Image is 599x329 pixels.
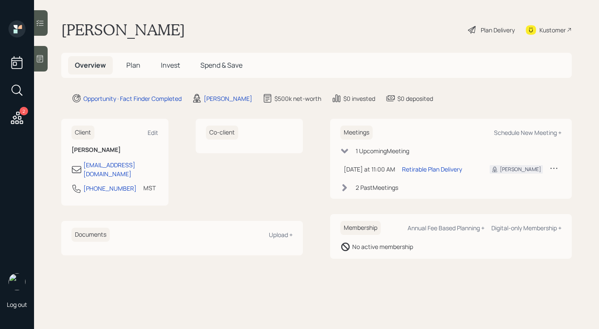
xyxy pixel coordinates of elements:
div: 2 Past Meeting s [356,183,398,192]
div: [PHONE_NUMBER] [83,184,137,193]
div: Log out [7,300,27,309]
span: Overview [75,60,106,70]
div: [PERSON_NAME] [204,94,252,103]
img: aleksandra-headshot.png [9,273,26,290]
div: Kustomer [539,26,566,34]
div: Annual Fee Based Planning + [408,224,485,232]
div: Schedule New Meeting + [494,129,562,137]
div: Upload + [269,231,293,239]
div: $0 deposited [397,94,433,103]
div: $0 invested [343,94,375,103]
div: MST [143,183,156,192]
h6: Co-client [206,126,238,140]
div: 2 [20,107,28,115]
div: Opportunity · Fact Finder Completed [83,94,182,103]
span: Plan [126,60,140,70]
div: No active membership [352,242,413,251]
div: [EMAIL_ADDRESS][DOMAIN_NAME] [83,160,158,178]
div: 1 Upcoming Meeting [356,146,409,155]
div: $500k net-worth [274,94,321,103]
h1: [PERSON_NAME] [61,20,185,39]
div: Digital-only Membership + [491,224,562,232]
div: [DATE] at 11:00 AM [344,165,395,174]
h6: Documents [71,228,110,242]
div: Edit [148,129,158,137]
div: [PERSON_NAME] [500,166,541,173]
div: Retirable Plan Delivery [402,165,462,174]
h6: Membership [340,221,381,235]
div: Plan Delivery [481,26,515,34]
h6: [PERSON_NAME] [71,146,158,154]
span: Invest [161,60,180,70]
h6: Client [71,126,94,140]
span: Spend & Save [200,60,242,70]
h6: Meetings [340,126,373,140]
